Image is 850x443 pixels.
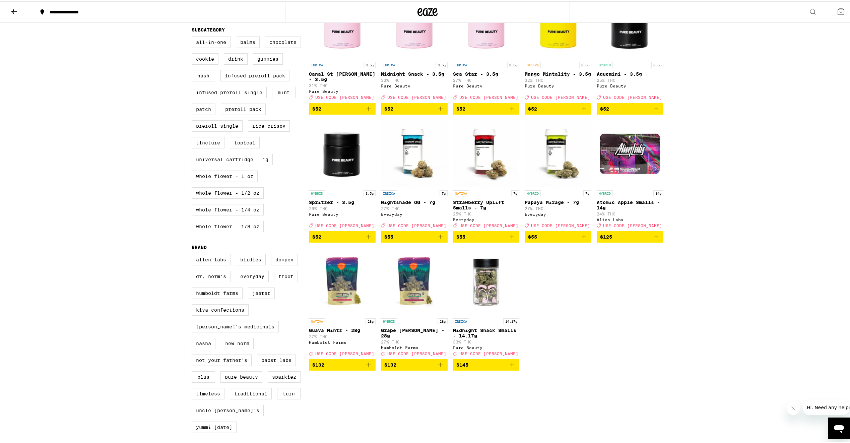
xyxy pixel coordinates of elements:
[315,350,374,355] span: USE CODE [PERSON_NAME]
[236,269,269,281] label: Everyday
[381,77,448,81] p: 33% THC
[525,70,591,75] p: Mango Mintality - 3.5g
[192,370,215,381] label: PLUS
[803,399,850,414] iframe: Message from company
[381,82,448,87] div: Pure Beauty
[192,119,243,130] label: Preroll Single
[309,333,376,337] p: 27% THC
[525,77,591,81] p: 32% THC
[230,136,260,147] label: Topical
[531,222,590,227] span: USE CODE [PERSON_NAME]
[597,119,663,230] a: Open page for Atomic Apple Smalls - 14g from Alien Labs
[192,136,224,147] label: Tincture
[384,233,393,238] span: $55
[381,344,448,349] div: Humboldt Farms
[192,353,252,365] label: Not Your Father's
[192,35,231,47] label: All-In-One
[525,205,591,209] p: 27% THC
[309,205,376,209] p: 29% THC
[381,326,448,337] p: Grape [PERSON_NAME] - 28g
[192,336,215,348] label: NASHA
[309,88,376,92] div: Pure Beauty
[453,119,520,186] img: Everyday - Strawberry Uplift Smalls - 7g
[192,203,264,214] label: Whole Flower - 1/4 oz
[224,52,248,63] label: Drink
[381,102,448,113] button: Add to bag
[236,253,266,264] label: Birdies
[525,198,591,204] p: Papaya Mirage - 7g
[309,61,325,67] p: INDICA
[309,230,376,241] button: Add to bag
[381,189,397,195] p: INDICA
[525,119,591,186] img: Everyday - Papaya Mirage - 7g
[507,61,519,67] p: 3.5g
[4,5,48,10] span: Hi. Need any help?
[381,358,448,369] button: Add to bag
[597,70,663,75] p: Aquemini - 3.5g
[315,222,374,227] span: USE CODE [PERSON_NAME]
[248,286,275,298] label: Jeeter
[453,119,520,230] a: Open page for Strawberry Uplift Smalls - 7g from Everyday
[192,269,231,281] label: Dr. Norm's
[192,186,264,197] label: Whole Flower - 1/2 oz
[268,370,301,381] label: Sparkiez
[192,152,273,164] label: Universal Cartridge - 1g
[597,198,663,209] p: Atomic Apple Smalls - 14g
[453,358,520,369] button: Add to bag
[603,222,662,227] span: USE CODE [PERSON_NAME]
[600,233,612,238] span: $125
[192,52,218,63] label: Cookie
[277,387,301,398] label: turn
[384,361,396,366] span: $132
[597,102,663,113] button: Add to bag
[653,189,663,195] p: 14g
[192,243,207,249] legend: Brand
[597,216,663,220] div: Alien Labs
[364,61,376,67] p: 3.5g
[453,102,520,113] button: Add to bag
[309,339,376,343] div: Humboldt Farms
[220,370,262,381] label: Pure Beauty
[453,230,520,241] button: Add to bag
[525,211,591,215] div: Everyday
[597,77,663,81] p: 25% THC
[271,253,298,264] label: Dompen
[503,317,519,323] p: 14.17g
[230,387,272,398] label: Traditional
[221,336,254,348] label: New Norm
[381,247,448,358] a: Open page for Grape Runtz - 28g from Humboldt Farms
[525,61,541,67] p: SATIVA
[381,247,448,314] img: Humboldt Farms - Grape Runtz - 28g
[597,230,663,241] button: Add to bag
[381,198,448,204] p: Nightshade OG - 7g
[309,189,325,195] p: HYBRID
[315,94,374,99] span: USE CODE [PERSON_NAME]
[192,85,267,97] label: Infused Preroll Single
[453,216,520,220] div: Everyday
[381,119,448,230] a: Open page for Nightshade OG - 7g from Everyday
[381,205,448,209] p: 27% THC
[381,70,448,75] p: Midnight Snack - 3.5g
[525,119,591,230] a: Open page for Papaya Mirage - 7g from Everyday
[387,94,446,99] span: USE CODE [PERSON_NAME]
[309,211,376,215] div: Pure Beauty
[453,198,520,209] p: Strawberry Uplift Smalls - 7g
[453,326,520,337] p: Midnight Snack Smalls - 14.17g
[531,94,590,99] span: USE CODE [PERSON_NAME]
[597,189,613,195] p: HYBRID
[387,222,446,227] span: USE CODE [PERSON_NAME]
[381,230,448,241] button: Add to bag
[236,35,260,47] label: Balms
[583,189,591,195] p: 7g
[597,82,663,87] div: Pure Beauty
[436,61,448,67] p: 3.5g
[192,420,237,432] label: Yummi [DATE]
[366,317,376,323] p: 28g
[459,222,518,227] span: USE CODE [PERSON_NAME]
[272,85,296,97] label: Mint
[312,233,321,238] span: $52
[257,353,296,365] label: Pabst Labs
[525,189,541,195] p: HYBRID
[384,105,393,110] span: $52
[453,344,520,349] div: Pure Beauty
